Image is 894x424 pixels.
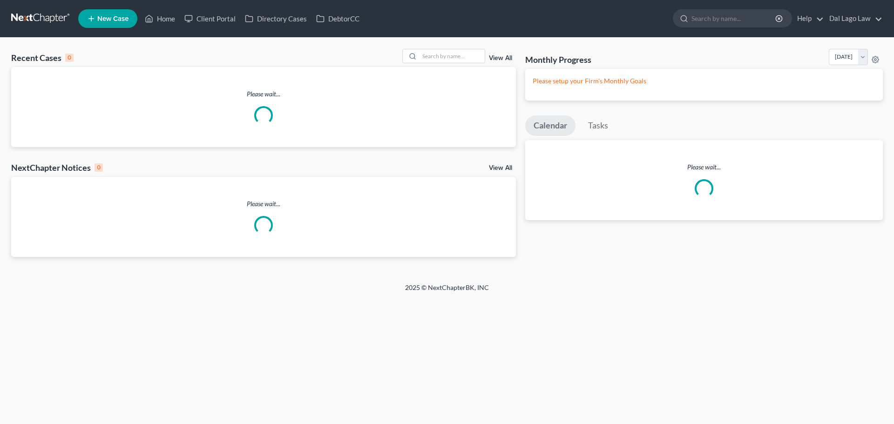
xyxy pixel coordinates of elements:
[11,199,516,209] p: Please wait...
[825,10,882,27] a: Dal Lago Law
[525,115,576,136] a: Calendar
[11,52,74,63] div: Recent Cases
[180,10,240,27] a: Client Portal
[420,49,485,63] input: Search by name...
[525,54,591,65] h3: Monthly Progress
[580,115,616,136] a: Tasks
[691,10,777,27] input: Search by name...
[489,165,512,171] a: View All
[11,89,516,99] p: Please wait...
[11,162,103,173] div: NextChapter Notices
[140,10,180,27] a: Home
[95,163,103,172] div: 0
[792,10,824,27] a: Help
[97,15,129,22] span: New Case
[489,55,512,61] a: View All
[240,10,312,27] a: Directory Cases
[312,10,364,27] a: DebtorCC
[525,162,883,172] p: Please wait...
[533,76,875,86] p: Please setup your Firm's Monthly Goals
[182,283,712,300] div: 2025 © NextChapterBK, INC
[65,54,74,62] div: 0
